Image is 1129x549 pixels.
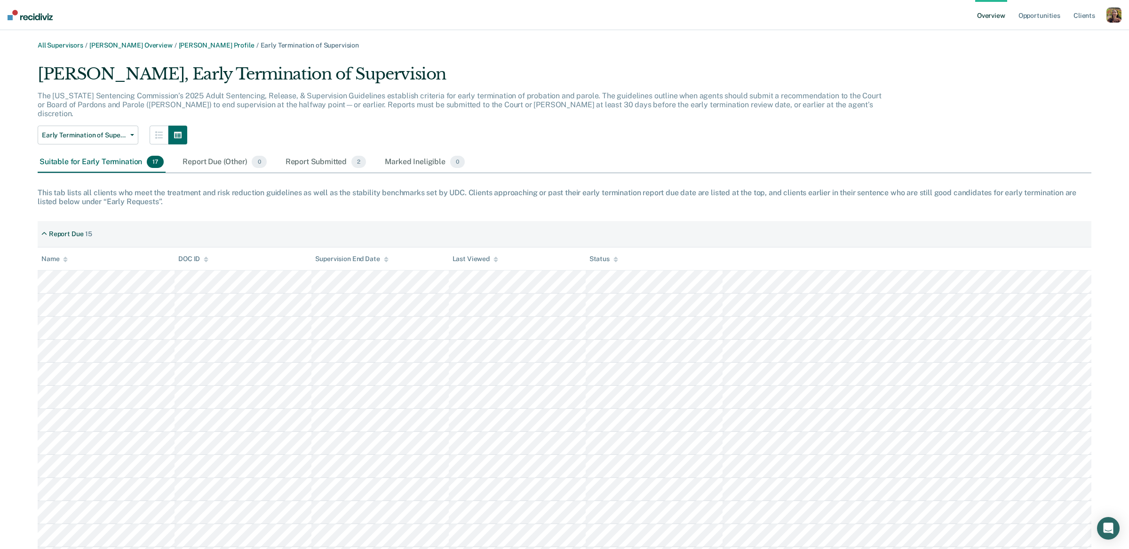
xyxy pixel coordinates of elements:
[450,156,465,168] span: 0
[41,255,68,263] div: Name
[38,152,166,173] div: Suitable for Early Termination17
[83,41,89,49] span: /
[38,41,83,49] a: All Supervisors
[42,131,127,139] span: Early Termination of Supervision
[179,41,254,49] a: [PERSON_NAME] Profile
[181,152,268,173] div: Report Due (Other)0
[49,230,84,238] div: Report Due
[38,91,882,118] p: The [US_STATE] Sentencing Commission’s 2025 Adult Sentencing, Release, & Supervision Guidelines e...
[315,255,388,263] div: Supervision End Date
[147,156,164,168] span: 17
[453,255,498,263] div: Last Viewed
[38,226,96,242] div: Report Due15
[261,41,359,49] span: Early Termination of Supervision
[1097,517,1120,540] div: Open Intercom Messenger
[38,126,138,144] button: Early Termination of Supervision
[284,152,368,173] div: Report Submitted2
[173,41,179,49] span: /
[589,255,618,263] div: Status
[38,64,884,91] div: [PERSON_NAME], Early Termination of Supervision
[351,156,366,168] span: 2
[85,230,92,238] div: 15
[38,188,1091,206] div: This tab lists all clients who meet the treatment and risk reduction guidelines as well as the st...
[8,10,53,20] img: Recidiviz
[252,156,266,168] span: 0
[383,152,467,173] div: Marked Ineligible0
[254,41,261,49] span: /
[89,41,173,49] a: [PERSON_NAME] Overview
[178,255,208,263] div: DOC ID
